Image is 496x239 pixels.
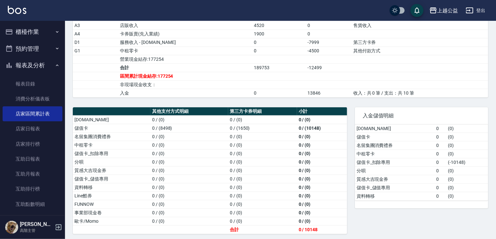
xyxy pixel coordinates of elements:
table: a dense table [73,107,347,234]
td: 0 / (0) [150,141,228,149]
td: ( 0 ) [447,125,488,133]
th: 第三方卡券明細 [228,107,297,116]
td: G1 [73,46,118,55]
td: 名留集團消費禮券 [355,141,435,150]
td: D1 [73,38,118,46]
img: Person [5,221,18,234]
td: 質感大吉現金券 [73,166,150,175]
td: 0 [252,89,306,97]
td: 0 / (0) [228,115,297,124]
td: 事業部現金卷 [73,208,150,217]
td: 分唄 [73,158,150,166]
td: 0 / (0) [228,141,297,149]
td: 0 [306,21,352,30]
button: 上越公益 [427,4,461,17]
td: 0 / (0) [150,200,228,208]
table: a dense table [355,125,488,201]
td: 中租零卡 [73,141,150,149]
td: 卡券販賣(先入業績) [118,30,252,38]
th: 其他支付方式明細 [150,107,228,116]
td: 0 / (0) [297,183,347,192]
a: 消費分析儀表板 [3,91,62,106]
th: 小計 [297,107,347,116]
td: 0 / (0) [297,200,347,208]
td: 0 / (0) [297,192,347,200]
td: 儲值卡_扣除專用 [355,158,435,166]
a: 店家區間累計表 [3,106,62,121]
td: 0 / (0) [297,175,347,183]
td: 0 [435,158,446,166]
td: 0 / (0) [150,166,228,175]
a: 店家日報表 [3,121,62,136]
td: 0 / (0) [228,208,297,217]
button: 報表及分析 [3,57,62,74]
td: 0 [435,150,446,158]
button: 預約管理 [3,40,62,57]
td: 非現場現金收支： [118,80,252,89]
td: 0 / (0) [150,149,228,158]
div: 上越公益 [437,7,458,15]
a: 互助點數明細 [3,197,62,212]
td: 資料轉移 [73,183,150,192]
td: 0 / 10148 [297,225,347,234]
td: 13846 [306,89,352,97]
td: 0 [435,166,446,175]
td: 區間累計現金結存:177254 [118,72,252,80]
td: 售貨收入 [352,21,488,30]
td: 0 [435,133,446,141]
td: ( 0 ) [447,133,488,141]
td: 0 / (0) [228,175,297,183]
td: 中租零卡 [118,46,252,55]
td: 0 [435,183,446,192]
td: ( 0 ) [447,192,488,200]
td: ( -10148 ) [447,158,488,166]
td: 0 / (8498) [150,124,228,132]
td: 0 / (0) [228,149,297,158]
td: 0 [435,141,446,150]
td: ( 0 ) [447,141,488,150]
td: 歐卡/Momo [73,217,150,225]
td: 0 / (0) [297,149,347,158]
td: A3 [73,21,118,30]
a: 互助日報表 [3,152,62,166]
td: 0 [435,175,446,183]
td: 0 [435,192,446,200]
td: 0 / (0) [150,175,228,183]
td: 名留集團消費禮券 [73,132,150,141]
td: A4 [73,30,118,38]
td: ( 0 ) [447,166,488,175]
td: 0 / (0) [150,183,228,192]
td: 0 / (0) [297,166,347,175]
td: 資料轉移 [355,192,435,200]
td: 第三方卡券 [352,38,488,46]
td: 店販收入 [118,21,252,30]
td: 0 / (1650) [228,124,297,132]
td: ( 0 ) [447,175,488,183]
td: [DOMAIN_NAME] [73,115,150,124]
td: 189753 [252,63,306,72]
button: 登出 [463,5,488,17]
td: 0 / (0) [150,208,228,217]
a: 店家排行榜 [3,137,62,152]
td: 0 / (0) [228,166,297,175]
td: Line酷券 [73,192,150,200]
td: -4500 [306,46,352,55]
td: 0 [252,38,306,46]
td: 0 / (0) [150,192,228,200]
td: 0 / (0) [150,115,228,124]
td: 合計 [228,225,297,234]
td: 儲值卡_儲值專用 [73,175,150,183]
td: 0 [435,125,446,133]
td: 中租零卡 [355,150,435,158]
td: 0 / (0) [297,208,347,217]
td: 0 / (0) [228,158,297,166]
td: 0 / (0) [297,141,347,149]
td: 0 / (0) [297,217,347,225]
button: 櫃檯作業 [3,23,62,40]
td: 質感大吉現金券 [355,175,435,183]
td: 收入：共 0 筆 / 支出：共 10 筆 [352,89,488,97]
a: 報表目錄 [3,76,62,91]
a: 互助排行榜 [3,181,62,196]
td: ( 0 ) [447,183,488,192]
td: 0 / (0) [297,158,347,166]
